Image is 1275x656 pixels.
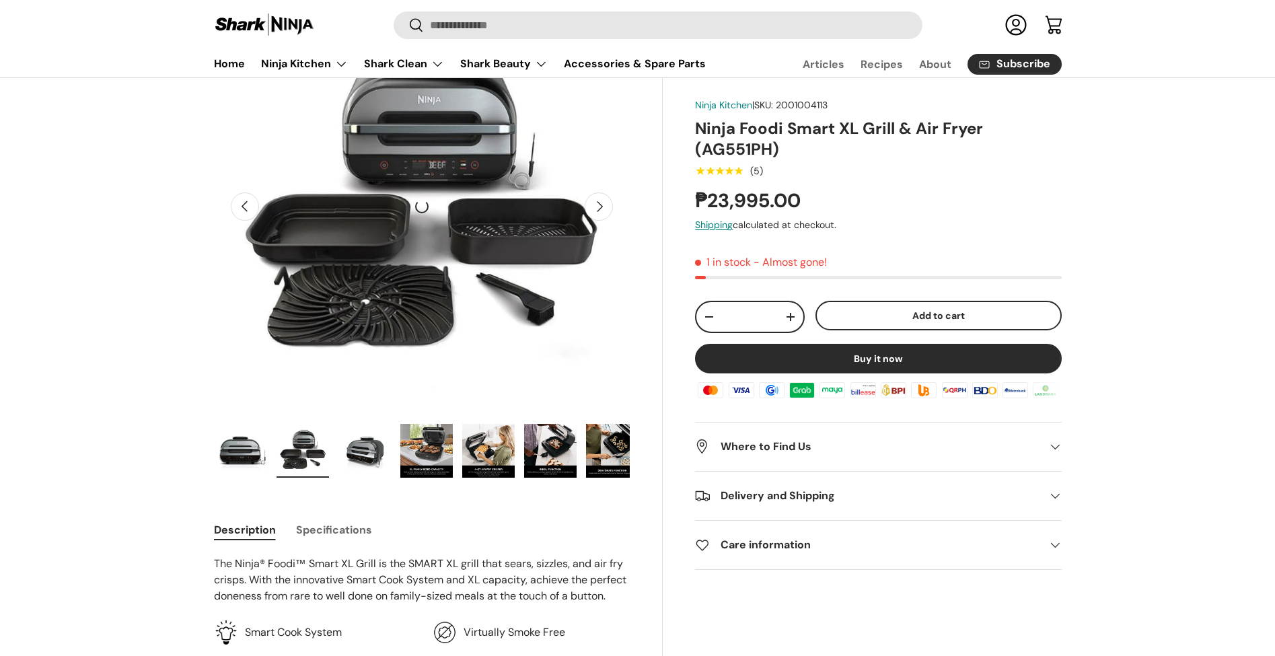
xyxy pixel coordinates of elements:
img: landbank [1031,380,1060,400]
span: 1 in stock [695,255,751,269]
span: Subscribe [996,59,1050,70]
p: - Almost gone! [754,255,827,269]
img: bdo [970,380,1000,400]
summary: Where to Find Us [695,423,1061,472]
p: Smart Cook System [245,624,342,641]
div: calculated at checkout. [695,219,1061,233]
img: bpi [879,380,908,400]
button: Specifications [296,515,372,545]
nav: Primary [214,50,706,77]
img: metrobank [1000,380,1030,400]
span: 2001004113 [776,99,828,111]
a: About [919,51,951,77]
h2: Care information [695,538,1040,554]
span: The Ninja® Foodi™ Smart XL Grill is the SMART XL grill that sears, sizzles, and air fry crisps. W... [214,556,626,603]
button: Buy it now [695,344,1061,373]
summary: Care information [695,521,1061,570]
a: Home [214,50,245,77]
img: maya [817,380,847,400]
nav: Secondary [770,50,1062,77]
strong: ₱23,995.00 [695,188,804,213]
span: ★★★★★ [695,164,743,178]
summary: Delivery and Shipping [695,472,1061,521]
img: Ninja Foodi Smart XL Grill & Air Fryer (AG551PH) [586,424,639,478]
a: Subscribe [968,54,1062,75]
h1: Ninja Foodi Smart XL Grill & Air Fryer (AG551PH) [695,118,1061,159]
button: Description [214,515,276,545]
span: | [752,99,828,111]
p: Virtually Smoke Free [464,624,565,641]
a: Recipes [861,51,903,77]
img: ninja-foodi-smart-xl-grill-and-air-fryer-left-side-view-shark-ninja-philippines [338,424,391,478]
img: Ninja Foodi Smart XL Grill & Air Fryer (AG551PH) [524,424,577,478]
a: Shipping [695,219,733,231]
div: 5.0 out of 5.0 stars [695,165,743,177]
summary: Shark Beauty [452,50,556,77]
a: Ninja Kitchen [695,99,752,111]
img: master [696,380,725,400]
a: Articles [803,51,844,77]
img: ninja-foodi-smart-xl-grill-and-air-fryer-full-parts-view-shark-ninja-philippines [277,424,329,478]
img: billease [848,380,878,400]
img: Shark Ninja Philippines [214,12,315,38]
button: Add to cart [815,301,1062,331]
span: SKU: [754,99,773,111]
h2: Delivery and Shipping [695,488,1040,505]
img: ubp [909,380,939,400]
div: (5) [750,166,763,176]
img: Ninja Foodi Smart XL Grill & Air Fryer (AG551PH) [462,424,515,478]
img: Ninja Foodi Smart XL Grill & Air Fryer (AG551PH) [400,424,453,478]
h2: Where to Find Us [695,439,1040,455]
img: ninja-foodi-smart-xl-grill-and-air-fryer-full-view-shark-ninja-philippines [215,424,267,478]
img: gcash [757,380,787,400]
a: Accessories & Spare Parts [564,50,706,77]
img: qrph [939,380,969,400]
summary: Ninja Kitchen [253,50,356,77]
summary: Shark Clean [356,50,452,77]
img: grabpay [787,380,817,400]
img: visa [726,380,756,400]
